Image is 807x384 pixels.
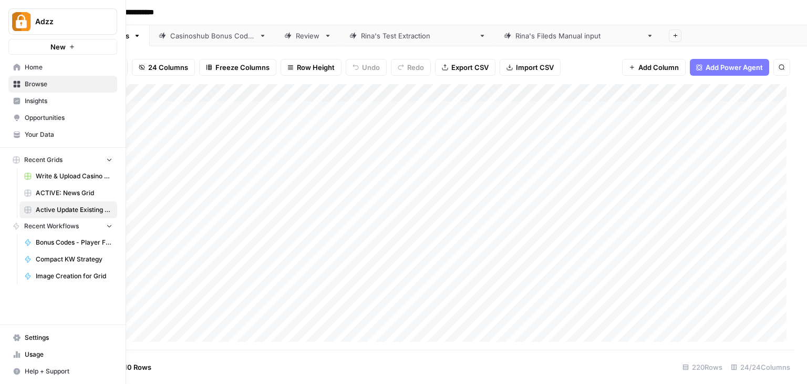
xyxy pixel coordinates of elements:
div: 220 Rows [678,359,727,376]
span: Home [25,63,112,72]
a: Settings [8,329,117,346]
span: Active Update Existing Post [36,205,112,215]
a: [PERSON_NAME]'s Fileds Manual input [495,25,663,46]
span: Write & Upload Casino News (scrape) Grid [36,171,112,181]
span: Compact KW Strategy [36,255,112,264]
a: Write & Upload Casino News (scrape) Grid [19,168,117,185]
button: 24 Columns [132,59,195,76]
span: Settings [25,333,112,342]
button: New [8,39,117,55]
span: Export CSV [451,62,489,73]
button: Add Column [622,59,686,76]
button: Undo [346,59,387,76]
div: [PERSON_NAME]'s Test Extraction [361,31,474,41]
span: Insights [25,96,112,106]
div: [PERSON_NAME]'s Fileds Manual input [515,31,642,41]
a: ACTIVE: News Grid [19,185,117,201]
span: ACTIVE: News Grid [36,188,112,198]
span: Add Power Agent [706,62,763,73]
button: Redo [391,59,431,76]
a: [PERSON_NAME]'s Test Extraction [340,25,495,46]
a: Casinoshub Bonus Codes [150,25,275,46]
button: Recent Workflows [8,218,117,234]
span: New [50,42,66,52]
span: Usage [25,350,112,359]
a: Review [275,25,340,46]
span: Recent Workflows [24,221,79,231]
button: Import CSV [500,59,561,76]
span: Recent Grids [24,155,63,165]
img: Adzz Logo [12,12,31,31]
span: Image Creation for Grid [36,271,112,281]
span: Help + Support [25,367,112,376]
a: Browse [8,76,117,93]
a: Bonus Codes - Player Focused [19,234,117,251]
div: Review [296,31,320,41]
div: 24/24 Columns [727,359,794,376]
span: Bonus Codes - Player Focused [36,238,112,247]
button: Help + Support [8,363,117,380]
a: Opportunities [8,109,117,126]
span: Your Data [25,130,112,139]
button: Row Height [281,59,342,76]
span: Adzz [35,16,99,27]
button: Recent Grids [8,152,117,168]
span: 24 Columns [148,62,188,73]
a: Compact KW Strategy [19,251,117,268]
button: Add Power Agent [690,59,769,76]
span: Freeze Columns [215,62,270,73]
span: Opportunities [25,113,112,123]
span: Import CSV [516,62,554,73]
button: Workspace: Adzz [8,8,117,35]
button: Export CSV [435,59,495,76]
span: Row Height [297,62,335,73]
span: Redo [407,62,424,73]
a: Image Creation for Grid [19,268,117,285]
button: Freeze Columns [199,59,276,76]
a: Usage [8,346,117,363]
span: Add Column [638,62,679,73]
a: Your Data [8,126,117,143]
a: Active Update Existing Post [19,201,117,218]
a: Home [8,59,117,76]
span: Undo [362,62,380,73]
span: Browse [25,79,112,89]
a: Insights [8,93,117,109]
span: Add 10 Rows [109,362,151,372]
div: Casinoshub Bonus Codes [170,31,255,41]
